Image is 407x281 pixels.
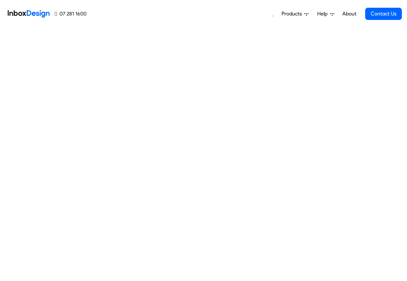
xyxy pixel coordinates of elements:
a: Products [279,7,311,20]
a: 07 281 1600 [55,10,87,18]
a: Contact Us [365,8,402,20]
a: Help [315,7,337,20]
span: Help [317,10,330,18]
span: Products [282,10,304,18]
a: About [340,7,358,20]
